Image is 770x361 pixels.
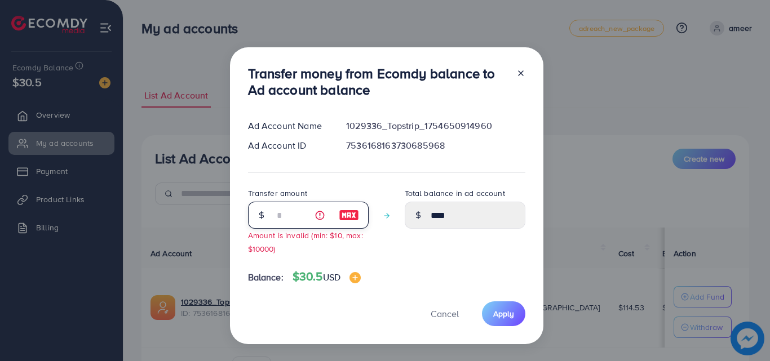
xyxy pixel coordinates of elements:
[349,272,361,283] img: image
[337,139,534,152] div: 7536168163730685968
[339,208,359,222] img: image
[248,188,307,199] label: Transfer amount
[323,271,340,283] span: USD
[248,65,507,98] h3: Transfer money from Ecomdy balance to Ad account balance
[417,301,473,326] button: Cancel
[482,301,525,326] button: Apply
[248,271,284,284] span: Balance:
[239,139,338,152] div: Ad Account ID
[239,119,338,132] div: Ad Account Name
[337,119,534,132] div: 1029336_Topstrip_1754650914960
[248,230,363,253] small: Amount is invalid (min: $10, max: $10000)
[405,188,505,199] label: Total balance in ad account
[431,307,459,320] span: Cancel
[293,270,361,284] h4: $30.5
[493,308,514,319] span: Apply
